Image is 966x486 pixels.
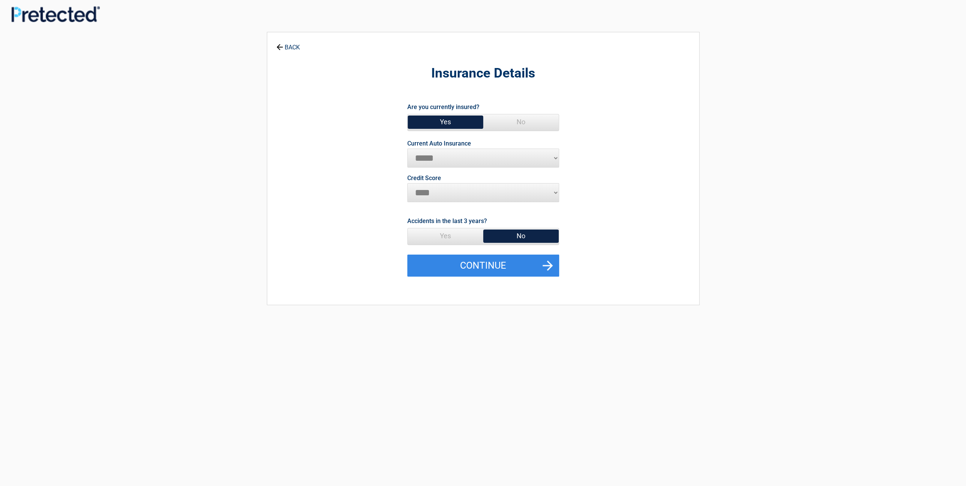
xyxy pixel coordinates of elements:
button: Continue [407,255,559,277]
label: Are you currently insured? [407,102,479,112]
label: Current Auto Insurance [407,141,471,147]
h2: Insurance Details [309,65,657,82]
a: BACK [275,37,301,51]
span: Yes [408,114,483,130]
span: No [483,228,559,244]
label: Accidents in the last 3 years? [407,216,487,226]
label: Credit Score [407,175,441,181]
span: No [483,114,559,130]
span: Yes [408,228,483,244]
img: Main Logo [11,6,100,22]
